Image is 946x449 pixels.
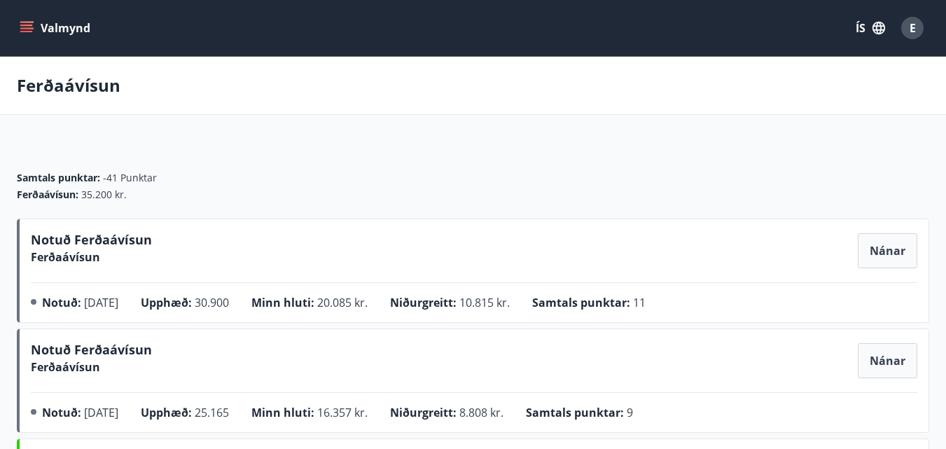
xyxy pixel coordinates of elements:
span: 35.200 kr. [81,188,127,202]
span: [DATE] [84,405,118,420]
button: E [896,11,929,45]
span: 9 [627,405,633,420]
span: -41 Punktar [103,171,157,185]
span: 20.085 kr. [317,295,368,310]
p: Ferðaávísun [17,74,120,97]
span: Ferðaávísun [31,249,100,265]
span: 16.357 kr. [317,405,368,420]
span: Ferðaávísun : [17,188,78,202]
span: 10.815 kr. [459,295,510,310]
span: Notuð : [42,295,81,310]
span: Notuð Ferðaávísun [31,341,152,364]
span: Upphæð : [141,295,192,310]
span: Minn hluti : [251,405,314,420]
span: [DATE] [84,295,118,310]
span: 11 [633,295,646,310]
span: Nánar [870,353,905,368]
span: Notuð Ferðaávísun [31,231,152,254]
span: Niðurgreitt : [390,405,457,420]
span: Niðurgreitt : [390,295,457,310]
span: 8.808 kr. [459,405,503,420]
span: Notuð : [42,405,81,420]
button: Nánar [858,234,917,268]
span: Samtals punktar : [17,171,100,185]
span: 30.900 [195,295,229,310]
span: Samtals punktar : [526,405,624,420]
button: menu [17,15,96,41]
span: Ferðaávísun [31,359,100,375]
button: Nánar [858,344,917,378]
span: 25.165 [195,405,229,420]
span: Minn hluti : [251,295,314,310]
span: Upphæð : [141,405,192,420]
button: ÍS [848,15,893,41]
span: E [910,20,916,36]
span: Nánar [870,243,905,258]
span: Samtals punktar : [532,295,630,310]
